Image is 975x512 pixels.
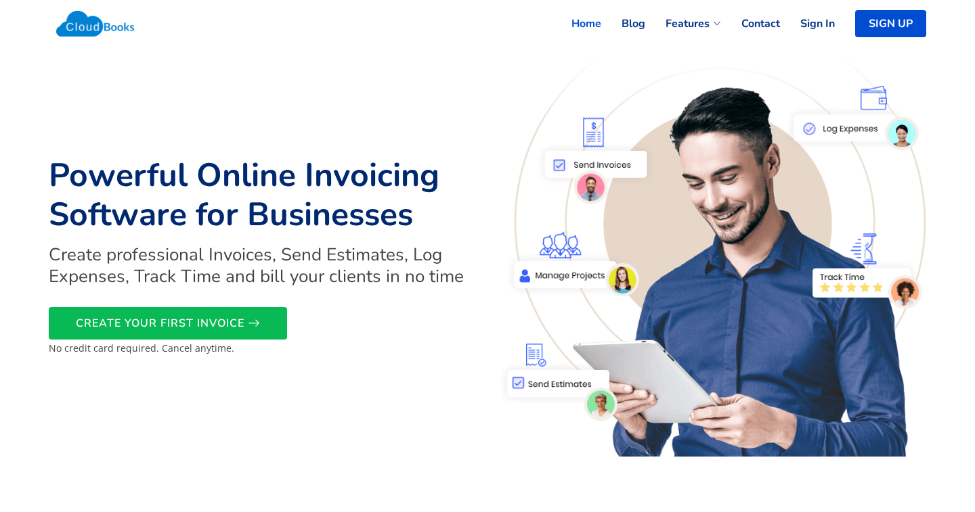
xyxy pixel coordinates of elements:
[49,156,479,234] h1: Powerful Online Invoicing Software for Businesses
[49,3,142,44] img: Cloudbooks Logo
[645,9,721,39] a: Features
[666,16,710,32] span: Features
[601,9,645,39] a: Blog
[551,9,601,39] a: Home
[49,342,234,354] small: No credit card required. Cancel anytime.
[49,307,287,340] a: CREATE YOUR FIRST INVOICE
[855,10,926,37] a: SIGN UP
[49,244,479,286] h2: Create professional Invoices, Send Estimates, Log Expenses, Track Time and bill your clients in n...
[721,9,780,39] a: Contact
[780,9,835,39] a: Sign In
